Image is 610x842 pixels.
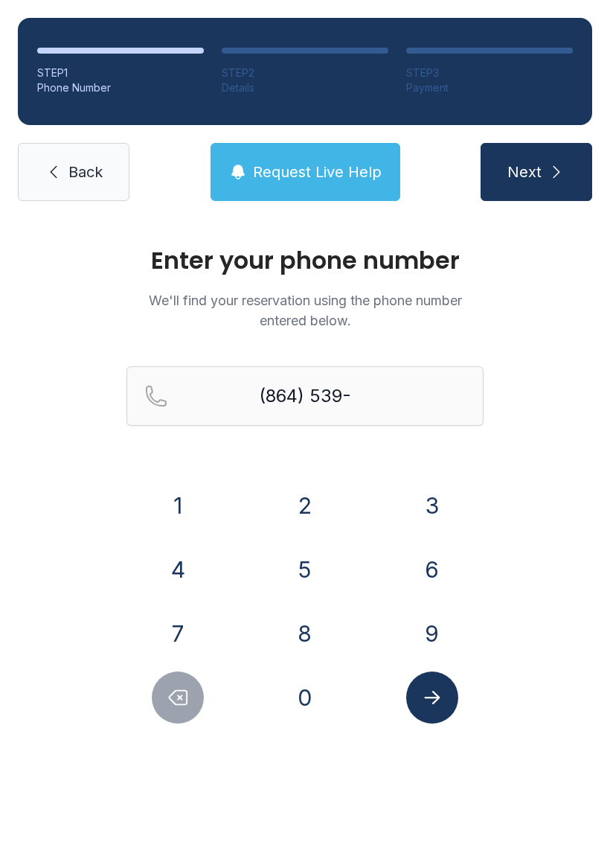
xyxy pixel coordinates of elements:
button: 3 [406,479,458,532]
button: 4 [152,543,204,596]
p: We'll find your reservation using the phone number entered below. [126,290,484,331]
button: 2 [279,479,331,532]
h1: Enter your phone number [126,249,484,272]
input: Reservation phone number [126,366,484,426]
div: Payment [406,80,573,95]
div: STEP 2 [222,66,388,80]
span: Request Live Help [253,162,382,182]
div: STEP 3 [406,66,573,80]
button: 7 [152,607,204,660]
button: Delete number [152,672,204,724]
button: Submit lookup form [406,672,458,724]
button: 9 [406,607,458,660]
button: 8 [279,607,331,660]
div: STEP 1 [37,66,204,80]
button: 5 [279,543,331,596]
div: Phone Number [37,80,204,95]
button: 6 [406,543,458,596]
div: Details [222,80,388,95]
button: 0 [279,672,331,724]
button: 1 [152,479,204,532]
span: Back [68,162,103,182]
span: Next [507,162,542,182]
